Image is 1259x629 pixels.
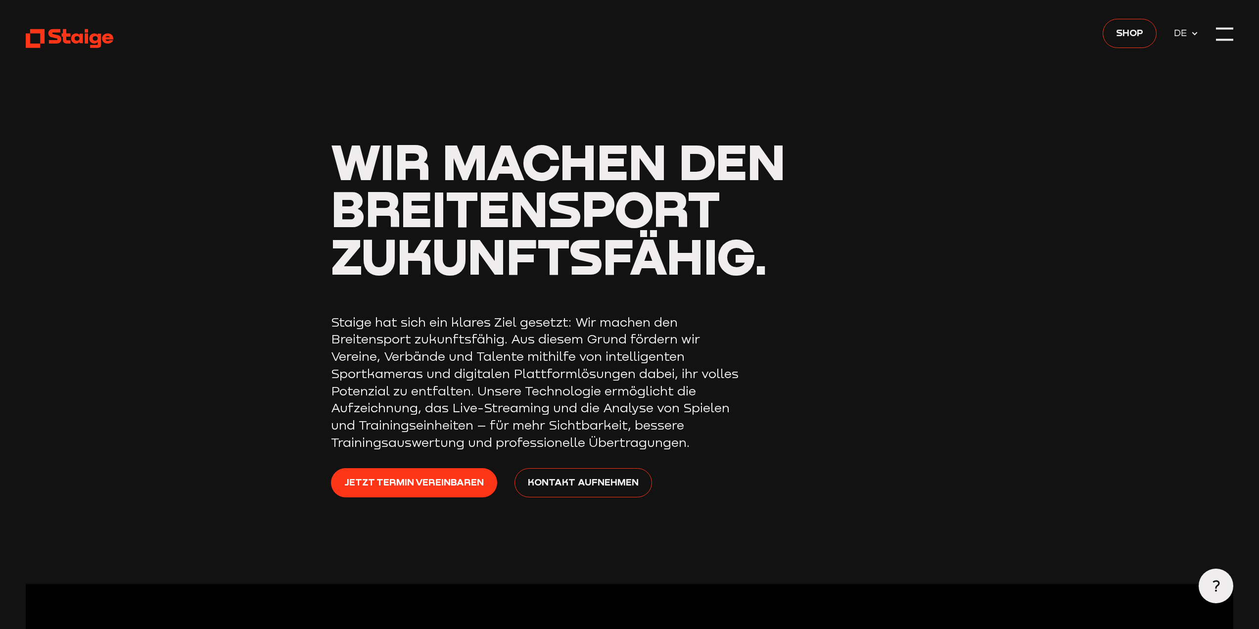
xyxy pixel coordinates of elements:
p: Staige hat sich ein klares Ziel gesetzt: Wir machen den Breitensport zukunftsfähig. Aus diesem Gr... [331,314,751,451]
span: Wir machen den Breitensport zukunftsfähig. [331,131,786,286]
span: Shop [1116,25,1143,40]
a: Kontakt aufnehmen [514,468,652,497]
span: Kontakt aufnehmen [528,475,639,489]
span: DE [1174,25,1191,40]
span: Jetzt Termin vereinbaren [344,475,484,489]
a: Jetzt Termin vereinbaren [331,468,497,497]
a: Shop [1103,19,1157,48]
